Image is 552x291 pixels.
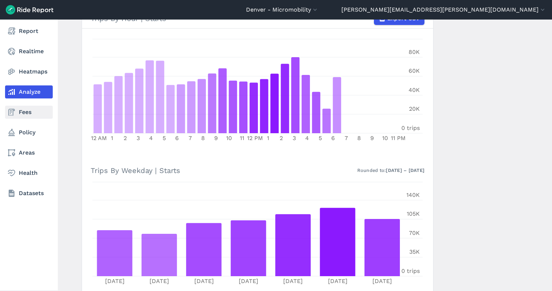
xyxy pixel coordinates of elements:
[150,278,169,284] tspan: [DATE]
[406,191,420,198] tspan: 140K
[386,168,424,173] strong: [DATE] – [DATE]
[226,135,232,142] tspan: 10
[5,85,53,98] a: Analyze
[409,229,420,236] tspan: 70K
[357,167,425,174] div: Rounded to:
[409,105,420,112] tspan: 20K
[357,135,361,142] tspan: 8
[331,135,335,142] tspan: 6
[5,25,53,38] a: Report
[372,278,392,284] tspan: [DATE]
[214,135,218,142] tspan: 9
[341,5,546,14] button: [PERSON_NAME][EMAIL_ADDRESS][PERSON_NAME][DOMAIN_NAME]
[5,126,53,139] a: Policy
[382,135,388,142] tspan: 10
[407,210,420,217] tspan: 105K
[91,160,424,180] h3: Trips By Weekday | Starts
[401,125,420,131] tspan: 0 trips
[239,278,258,284] tspan: [DATE]
[91,135,107,142] tspan: 12 AM
[5,106,53,119] a: Fees
[149,135,153,142] tspan: 4
[189,135,192,142] tspan: 7
[105,278,125,284] tspan: [DATE]
[240,135,244,142] tspan: 11
[409,248,420,255] tspan: 35K
[5,166,53,180] a: Health
[345,135,348,142] tspan: 7
[280,135,283,142] tspan: 2
[175,135,179,142] tspan: 6
[201,135,205,142] tspan: 8
[5,187,53,200] a: Datasets
[5,65,53,78] a: Heatmaps
[409,48,420,55] tspan: 80K
[124,135,127,142] tspan: 2
[111,135,113,142] tspan: 1
[293,135,296,142] tspan: 3
[409,67,420,74] tspan: 60K
[305,135,309,142] tspan: 4
[283,278,303,284] tspan: [DATE]
[247,135,263,142] tspan: 12 PM
[319,135,322,142] tspan: 5
[370,135,374,142] tspan: 9
[6,5,53,14] img: Ride Report
[137,135,140,142] tspan: 3
[401,267,420,274] tspan: 0 trips
[391,135,406,142] tspan: 11 PM
[163,135,166,142] tspan: 5
[246,5,319,14] button: Denver - Micromobility
[5,45,53,58] a: Realtime
[5,146,53,159] a: Areas
[409,87,420,93] tspan: 40K
[267,135,269,142] tspan: 1
[328,278,348,284] tspan: [DATE]
[194,278,214,284] tspan: [DATE]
